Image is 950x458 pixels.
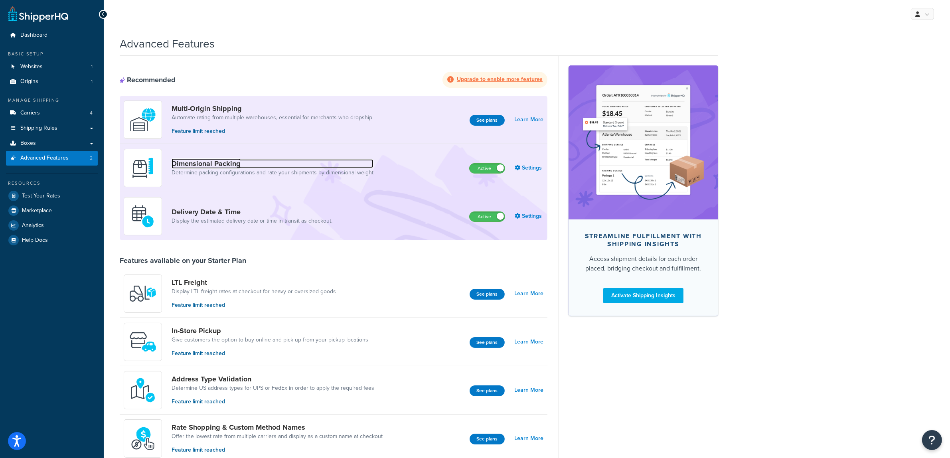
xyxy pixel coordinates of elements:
span: Marketplace [22,207,52,214]
div: Resources [6,180,98,187]
a: Address Type Validation [172,375,374,383]
span: Analytics [22,222,44,229]
h1: Advanced Features [120,36,215,51]
button: See plans [470,115,505,126]
a: Advanced Features2 [6,151,98,166]
label: Active [470,212,505,221]
p: Feature limit reached [172,397,374,406]
div: Streamline Fulfillment with Shipping Insights [581,232,705,248]
a: Offer the lowest rate from multiple carriers and display as a custom name at checkout [172,432,383,440]
a: Learn More [514,114,543,125]
a: Multi-Origin Shipping [172,104,372,113]
p: Feature limit reached [172,349,368,358]
a: Analytics [6,218,98,233]
button: See plans [470,337,505,348]
a: Learn More [514,336,543,347]
a: Learn More [514,288,543,299]
a: Boxes [6,136,98,151]
img: kIG8fy0lQAAAABJRU5ErkJggg== [129,376,157,404]
div: Access shipment details for each order placed, bridging checkout and fulfillment. [581,254,705,273]
a: LTL Freight [172,278,336,287]
a: Determine packing configurations and rate your shipments by dimensional weight [172,169,373,177]
img: WatD5o0RtDAAAAAElFTkSuQmCC [129,106,157,134]
span: 1 [91,78,93,85]
a: Carriers4 [6,106,98,120]
li: Carriers [6,106,98,120]
div: Manage Shipping [6,97,98,104]
a: Origins1 [6,74,98,89]
a: Automate rating from multiple warehouses, essential for merchants who dropship [172,114,372,122]
p: Feature limit reached [172,301,336,310]
a: Help Docs [6,233,98,247]
p: Feature limit reached [172,446,383,454]
img: feature-image-si-e24932ea9b9fcd0ff835db86be1ff8d589347e8876e1638d903ea230a36726be.png [581,77,706,207]
img: y79ZsPf0fXUFUhFXDzUgf+ktZg5F2+ohG75+v3d2s1D9TjoU8PiyCIluIjV41seZevKCRuEjTPPOKHJsQcmKCXGdfprl3L4q7... [129,280,157,308]
button: See plans [470,385,505,396]
span: 1 [91,63,93,70]
p: Feature limit reached [172,127,372,136]
a: Dashboard [6,28,98,43]
a: Delivery Date & Time [172,207,332,216]
div: Recommended [120,75,176,84]
img: wfgcfpwTIucLEAAAAASUVORK5CYII= [129,328,157,356]
a: Determine US address types for UPS or FedEx in order to apply the required fees [172,384,374,392]
button: See plans [470,289,505,300]
span: Test Your Rates [22,193,60,199]
img: icon-duo-feat-rate-shopping-ecdd8bed.png [129,424,157,452]
span: Shipping Rules [20,125,57,132]
span: Dashboard [20,32,47,39]
a: Settings [515,162,543,174]
a: Display LTL freight rates at checkout for heavy or oversized goods [172,288,336,296]
a: Marketplace [6,203,98,218]
a: Websites1 [6,59,98,74]
div: Basic Setup [6,51,98,57]
a: Shipping Rules [6,121,98,136]
a: Learn More [514,433,543,444]
span: Origins [20,78,38,85]
a: Rate Shopping & Custom Method Names [172,423,383,432]
button: Open Resource Center [922,430,942,450]
a: Give customers the option to buy online and pick up from your pickup locations [172,336,368,344]
span: 2 [90,155,93,162]
img: DTVBYsAAAAAASUVORK5CYII= [129,154,157,182]
button: See plans [470,434,505,444]
img: gfkeb5ejjkALwAAAABJRU5ErkJggg== [129,202,157,230]
strong: Upgrade to enable more features [457,75,543,83]
a: In-Store Pickup [172,326,368,335]
a: Activate Shipping Insights [603,288,683,303]
a: Test Your Rates [6,189,98,203]
li: Origins [6,74,98,89]
span: 4 [90,110,93,116]
li: Advanced Features [6,151,98,166]
a: Display the estimated delivery date or time in transit as checkout. [172,217,332,225]
a: Learn More [514,385,543,396]
a: Settings [515,211,543,222]
span: Advanced Features [20,155,69,162]
span: Websites [20,63,43,70]
label: Active [470,164,505,173]
span: Boxes [20,140,36,147]
span: Carriers [20,110,40,116]
li: Websites [6,59,98,74]
div: Features available on your Starter Plan [120,256,246,265]
a: Dimensional Packing [172,159,373,168]
span: Help Docs [22,237,48,244]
